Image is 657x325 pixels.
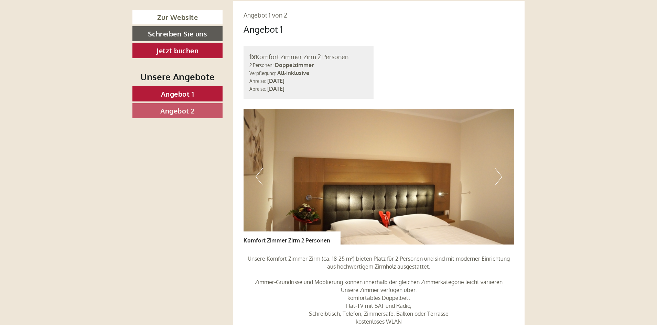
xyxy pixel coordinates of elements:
[249,62,273,68] small: 2 Personen:
[244,23,283,35] div: Angebot 1
[244,231,341,245] div: Komfort Zimmer Zirm 2 Personen
[275,62,314,68] b: Doppelzimmer
[277,69,309,76] b: All-inklusive
[123,5,148,17] div: [DATE]
[132,43,223,58] a: Jetzt buchen
[249,52,368,62] div: Komfort Zimmer Zirm 2 Personen
[10,33,111,38] small: 13:35
[495,168,502,185] button: Next
[132,70,223,83] div: Unsere Angebote
[267,85,284,92] b: [DATE]
[225,178,271,193] button: Senden
[256,168,263,185] button: Previous
[249,52,256,61] b: 1x
[10,20,111,25] div: Berghotel Alpenrast
[244,109,515,245] img: image
[244,11,287,19] span: Angebot 1 von 2
[249,70,276,76] small: Verpflegung:
[132,10,223,24] a: Zur Website
[267,77,284,84] b: [DATE]
[5,19,115,40] div: Guten Tag, wie können wir Ihnen helfen?
[132,26,223,41] a: Schreiben Sie uns
[161,89,194,98] span: Angebot 1
[249,78,266,84] small: Anreise:
[249,86,266,92] small: Abreise:
[160,106,195,115] span: Angebot 2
